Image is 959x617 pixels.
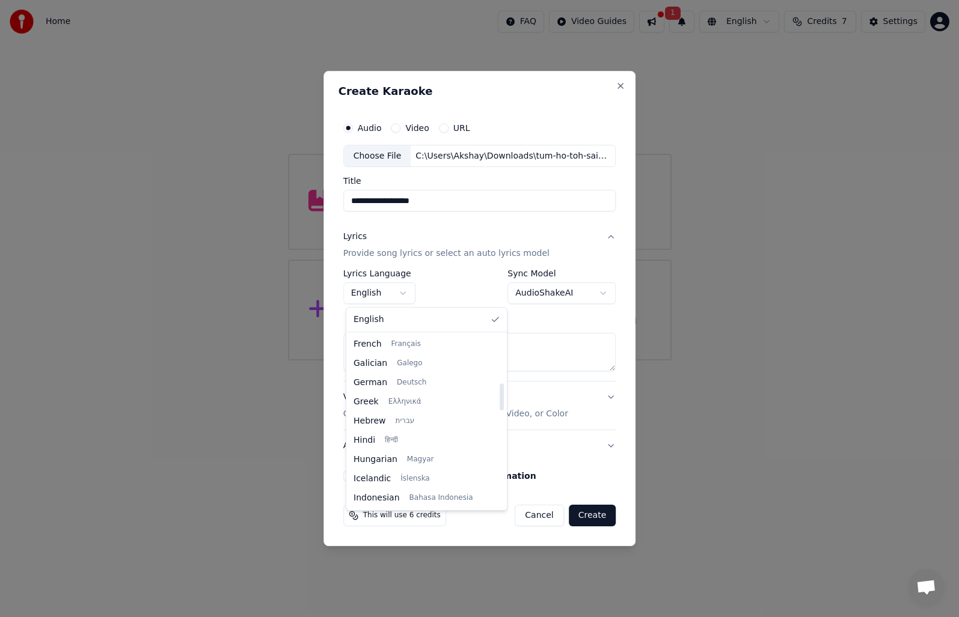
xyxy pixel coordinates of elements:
[391,339,421,349] span: Français
[354,415,386,427] span: Hebrew
[354,357,387,369] span: Galician
[354,454,397,466] span: Hungarian
[354,473,391,485] span: Icelandic
[354,434,375,446] span: Hindi
[388,397,421,407] span: Ελληνικά
[396,416,415,426] span: עברית
[400,474,429,484] span: Íslenska
[354,314,384,326] span: English
[354,377,387,389] span: German
[354,396,379,408] span: Greek
[397,378,426,388] span: Deutsch
[385,436,398,445] span: हिन्दी
[354,338,382,350] span: French
[354,492,400,504] span: Indonesian
[407,455,434,464] span: Magyar
[409,493,473,503] span: Bahasa Indonesia
[397,359,422,368] span: Galego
